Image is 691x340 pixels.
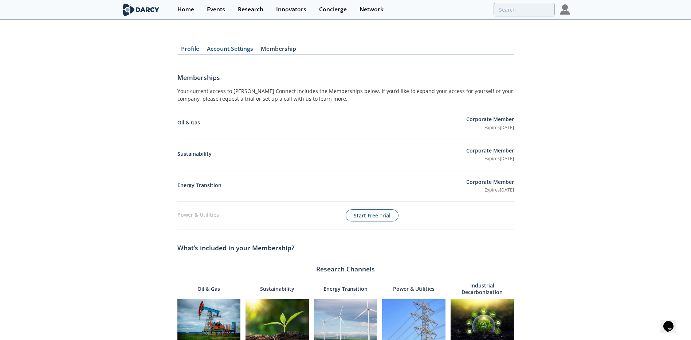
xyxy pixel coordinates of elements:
[466,115,514,124] p: Corporate Member
[346,209,398,222] button: Start Free Trial
[177,87,514,108] div: Your current access to [PERSON_NAME] Connect includes the Memberships below. If you’d like to exp...
[360,7,384,12] div: Network
[560,4,570,15] img: Profile
[207,7,225,12] div: Events
[466,124,514,131] p: Expires [DATE]
[466,178,514,187] p: Corporate Member
[177,73,514,87] h1: Memberships
[494,3,555,16] input: Advanced Search
[323,281,368,297] p: Energy Transition
[177,119,466,128] p: Oil & Gas
[466,147,514,156] p: Corporate Member
[393,281,435,297] p: Power & Utilities
[276,7,306,12] div: Innovators
[177,211,346,220] p: Power & Utilities
[466,187,514,193] p: Expires [DATE]
[257,46,300,55] a: Membership
[466,155,514,162] p: Expires [DATE]
[177,264,514,274] div: Research Channels
[238,7,263,12] div: Research
[203,46,257,55] a: Account Settings
[260,281,294,297] p: Sustainability
[660,311,684,333] iframe: chat widget
[177,46,203,55] a: Profile
[451,281,514,297] p: Industrial Decarbonization
[319,7,347,12] div: Concierge
[197,281,220,297] p: Oil & Gas
[177,150,466,159] p: Sustainability
[121,3,161,16] img: logo-wide.svg
[177,181,466,190] p: Energy Transition
[177,240,514,256] div: What’s included in your Membership?
[177,7,194,12] div: Home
